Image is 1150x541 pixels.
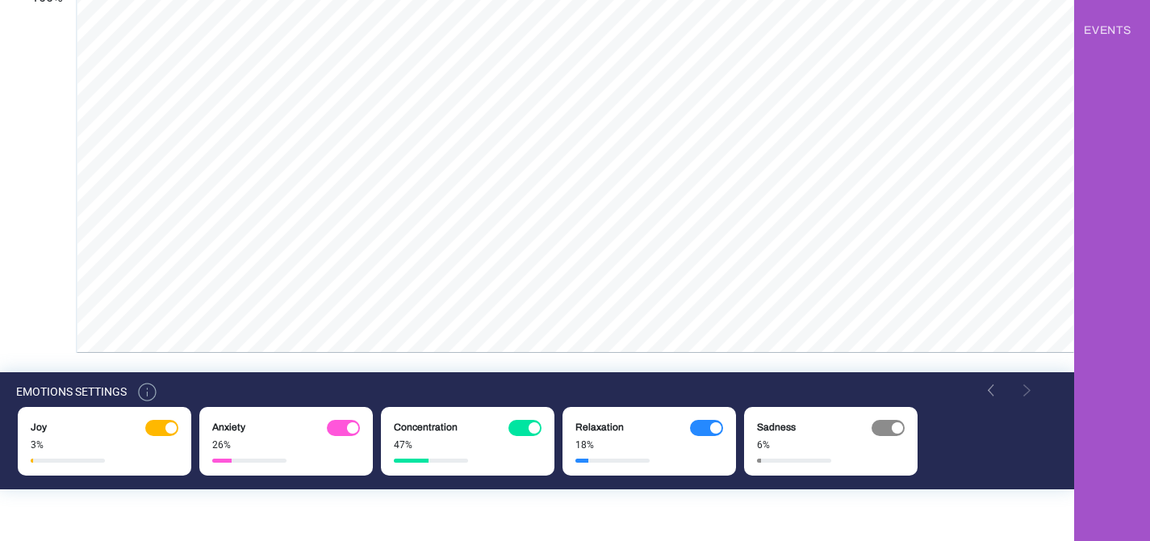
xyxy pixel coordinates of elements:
div: Concentration [394,420,458,434]
img: ellipse.png [529,422,540,434]
div: EVENTS [1084,18,1131,43]
div: Relaxation [575,420,624,434]
div: Sadness [757,420,796,434]
img: white_left_arrow.png [988,384,994,396]
img: ellipse.png [710,422,721,434]
div: Anxiety [212,420,245,434]
div: 3% [31,439,44,451]
img: information.png [136,380,159,403]
div: 6% [757,439,770,451]
img: white_right_arrow.png [1023,384,1031,396]
img: ellipse.png [892,422,903,434]
div: EMOTIONS SETTINGS [16,384,127,403]
div: 18% [575,439,594,451]
img: ellipse.png [347,422,358,434]
div: 47% [394,439,412,451]
div: Joy [31,420,47,434]
div: 26% [212,439,231,451]
img: ellipse.png [165,422,177,434]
